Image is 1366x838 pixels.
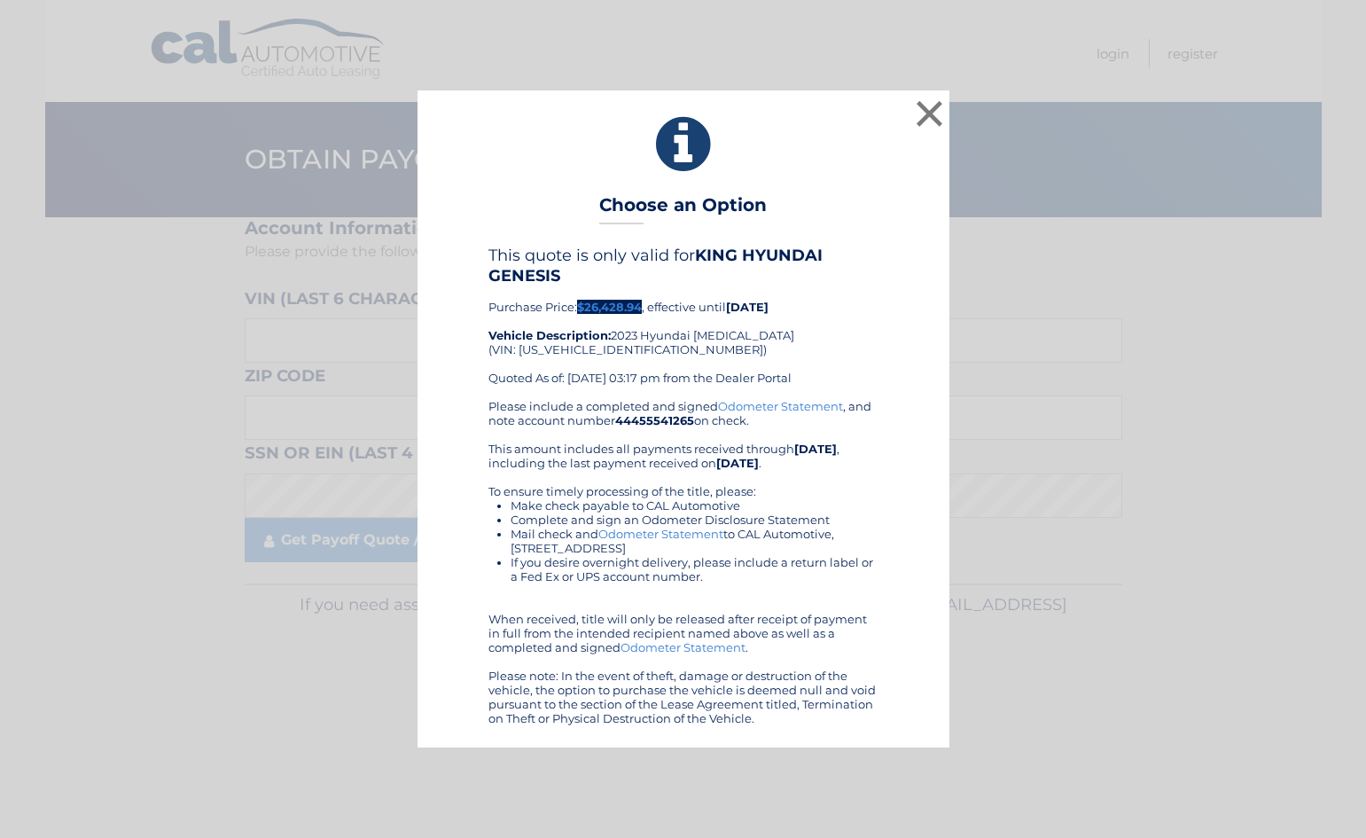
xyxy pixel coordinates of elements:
li: Make check payable to CAL Automotive [511,498,878,513]
li: Mail check and to CAL Automotive, [STREET_ADDRESS] [511,527,878,555]
b: [DATE] [716,456,759,470]
div: Please include a completed and signed , and note account number on check. This amount includes al... [488,399,878,725]
b: 44455541265 [615,413,694,427]
h3: Choose an Option [599,194,767,225]
b: KING HYUNDAI GENESIS [488,246,823,285]
b: $26,428.94 [577,300,642,314]
b: [DATE] [726,300,769,314]
a: Odometer Statement [598,527,723,541]
a: Odometer Statement [621,640,745,654]
h4: This quote is only valid for [488,246,878,285]
strong: Vehicle Description: [488,328,611,342]
li: If you desire overnight delivery, please include a return label or a Fed Ex or UPS account number. [511,555,878,583]
button: × [912,96,948,131]
li: Complete and sign an Odometer Disclosure Statement [511,513,878,527]
a: Odometer Statement [718,399,843,413]
b: [DATE] [794,442,837,456]
div: Purchase Price: , effective until 2023 Hyundai [MEDICAL_DATA] (VIN: [US_VEHICLE_IDENTIFICATION_NU... [488,246,878,398]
